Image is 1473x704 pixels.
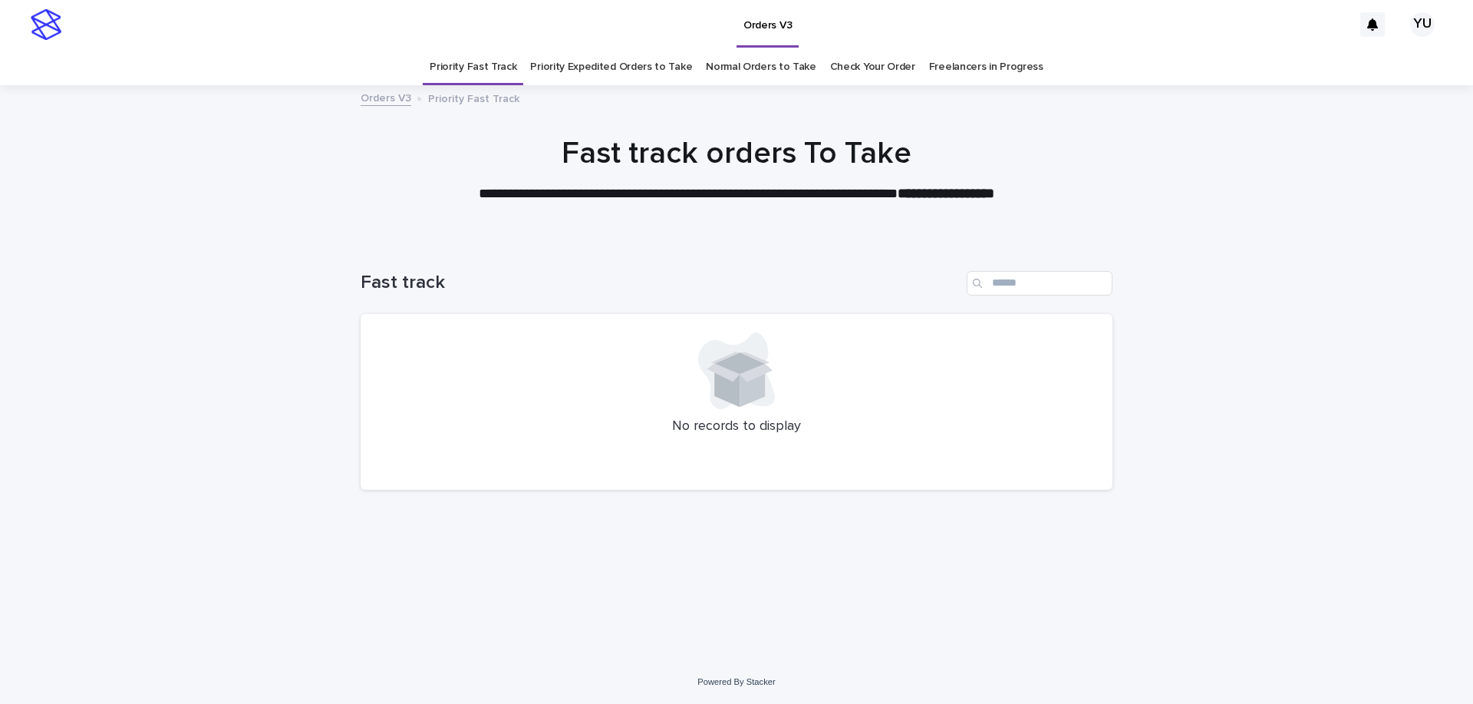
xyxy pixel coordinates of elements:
h1: Fast track orders To Take [361,135,1112,172]
a: Priority Fast Track [430,49,516,85]
a: Normal Orders to Take [706,49,816,85]
p: Priority Fast Track [428,89,519,106]
img: stacker-logo-s-only.png [31,9,61,40]
a: Freelancers in Progress [929,49,1043,85]
a: Check Your Order [830,49,915,85]
div: YU [1410,12,1435,37]
a: Priority Expedited Orders to Take [530,49,692,85]
a: Orders V3 [361,88,411,106]
a: Powered By Stacker [697,677,775,686]
h1: Fast track [361,272,961,294]
input: Search [967,271,1112,296]
p: No records to display [379,418,1094,435]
